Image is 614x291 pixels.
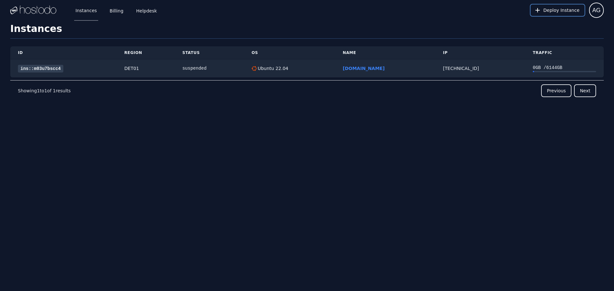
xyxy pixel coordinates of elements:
span: 1 [53,88,56,93]
button: User menu [589,3,604,18]
img: Ubuntu 22.04 [252,66,256,71]
th: Status [175,46,244,59]
a: [DOMAIN_NAME] [343,66,385,71]
p: Showing to of results [18,88,71,94]
div: [TECHNICAL_ID] [443,65,517,72]
button: Deploy Instance [530,4,585,17]
th: ID [10,46,117,59]
span: AG [592,6,601,15]
button: Previous [541,84,571,97]
h1: Instances [10,23,604,39]
div: 0 GB / 6144 GB [533,65,596,71]
span: 1 [37,88,40,93]
span: 1 [44,88,47,93]
th: IP [435,46,525,59]
span: Deploy Instance [543,7,579,13]
nav: Pagination [10,80,604,101]
th: Region [117,46,175,59]
img: Logo [10,5,56,15]
div: DET01 [124,65,167,72]
th: Traffic [525,46,604,59]
button: Next [574,84,596,97]
th: Name [335,46,436,59]
th: OS [244,46,335,59]
div: Ubuntu 22.04 [256,65,288,72]
div: suspended [182,65,236,72]
a: ins::m03u7bscc4 [18,65,63,73]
